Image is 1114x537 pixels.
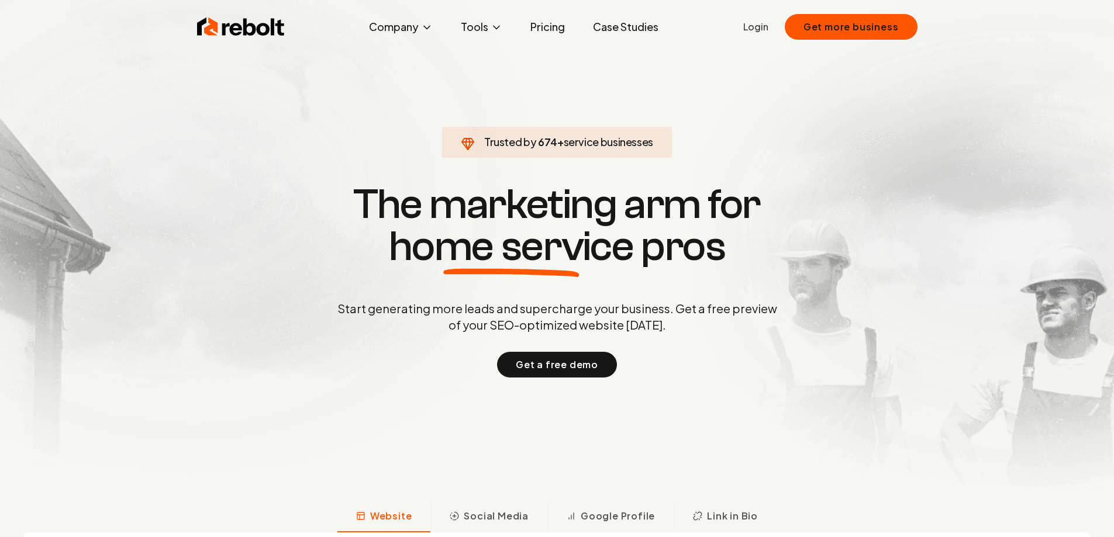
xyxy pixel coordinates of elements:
button: Company [360,15,442,39]
span: Google Profile [581,509,655,523]
h1: The marketing arm for pros [277,183,838,268]
span: home service [389,226,634,268]
a: Login [743,20,768,34]
p: Start generating more leads and supercharge your business. Get a free preview of your SEO-optimiz... [335,300,780,333]
button: Get a free demo [497,352,617,377]
span: Social Media [464,509,529,523]
button: Website [337,502,431,532]
span: service businesses [564,135,654,148]
button: Social Media [430,502,547,532]
a: Case Studies [584,15,668,39]
a: Pricing [521,15,574,39]
span: 674 [538,134,557,150]
span: Trusted by [484,135,536,148]
img: Rebolt Logo [197,15,285,39]
span: + [557,135,564,148]
button: Link in Bio [674,502,777,532]
button: Get more business [785,14,918,40]
span: Link in Bio [707,509,758,523]
button: Tools [451,15,512,39]
button: Google Profile [547,502,674,532]
span: Website [370,509,412,523]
